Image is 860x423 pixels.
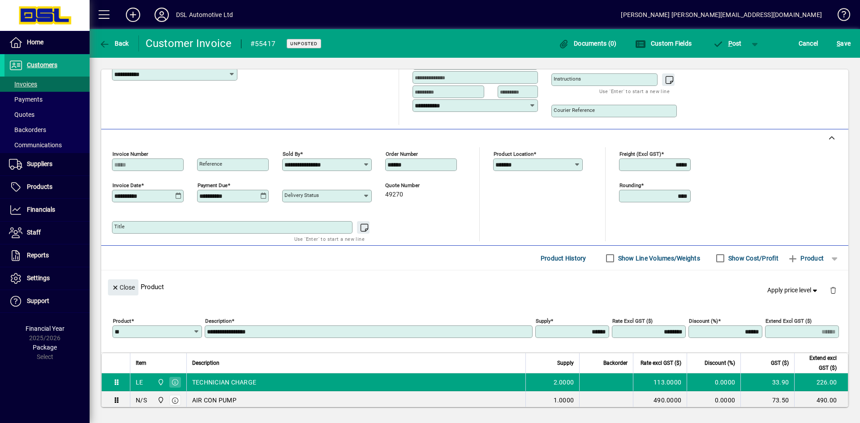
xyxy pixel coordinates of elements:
[4,267,90,290] a: Settings
[106,283,141,291] app-page-header-button: Close
[603,358,628,368] span: Backorder
[554,107,595,113] mat-label: Courier Reference
[112,280,135,295] span: Close
[783,250,828,266] button: Product
[192,396,236,405] span: AIR CON PUMP
[205,318,232,324] mat-label: Description
[108,279,138,295] button: Close
[147,7,176,23] button: Profile
[4,176,90,198] a: Products
[385,191,403,198] span: 49270
[554,396,574,405] span: 1.0000
[4,77,90,92] a: Invoices
[155,395,165,405] span: Central
[294,234,365,244] mat-hint: Use 'Enter' to start a new line
[136,396,147,405] div: N/S
[4,153,90,175] a: Suppliers
[9,126,46,133] span: Backorders
[822,286,844,294] app-page-header-button: Delete
[9,81,37,88] span: Invoices
[616,254,700,263] label: Show Line Volumes/Weights
[4,290,90,312] a: Support
[112,151,148,157] mat-label: Invoice number
[119,7,147,23] button: Add
[27,61,57,68] span: Customers
[27,229,41,236] span: Staff
[4,244,90,267] a: Reports
[4,122,90,137] a: Backorders
[90,35,139,51] app-page-header-button: Back
[9,96,43,103] span: Payments
[689,318,718,324] mat-label: Discount (%)
[536,318,550,324] mat-label: Supply
[4,92,90,107] a: Payments
[26,325,64,332] span: Financial Year
[556,35,619,51] button: Documents (0)
[537,250,590,266] button: Product History
[705,358,735,368] span: Discount (%)
[198,182,228,188] mat-label: Payment due
[101,270,848,303] div: Product
[27,183,52,190] span: Products
[799,36,818,51] span: Cancel
[27,252,49,259] span: Reports
[740,373,794,391] td: 33.90
[155,377,165,387] span: Central
[199,161,222,167] mat-label: Reference
[822,279,844,301] button: Delete
[192,378,256,387] span: TECHNICIAN CHARGE
[796,35,821,51] button: Cancel
[136,358,146,368] span: Item
[33,344,57,351] span: Package
[114,223,125,230] mat-label: Title
[146,36,232,51] div: Customer Invoice
[9,111,34,118] span: Quotes
[641,358,681,368] span: Rate excl GST ($)
[541,251,586,265] span: Product History
[554,76,581,82] mat-label: Instructions
[599,86,670,96] mat-hint: Use 'Enter' to start a new line
[176,8,233,22] div: DSL Automotive Ltd
[794,373,848,391] td: 226.00
[385,183,439,188] span: Quote number
[834,35,853,51] button: Save
[633,35,694,51] button: Custom Fields
[639,396,681,405] div: 490.0000
[740,391,794,409] td: 73.50
[713,40,742,47] span: ost
[708,35,746,51] button: Post
[27,38,43,46] span: Home
[794,391,848,409] td: 490.00
[639,378,681,387] div: 113.0000
[284,192,319,198] mat-label: Delivery status
[554,378,574,387] span: 2.0000
[771,358,789,368] span: GST ($)
[290,41,318,47] span: Unposted
[765,318,812,324] mat-label: Extend excl GST ($)
[4,137,90,153] a: Communications
[27,160,52,167] span: Suppliers
[4,222,90,244] a: Staff
[635,40,692,47] span: Custom Fields
[136,378,143,387] div: LE
[9,141,62,149] span: Communications
[4,107,90,122] a: Quotes
[687,391,740,409] td: 0.0000
[283,151,300,157] mat-label: Sold by
[621,8,822,22] div: [PERSON_NAME] [PERSON_NAME][EMAIL_ADDRESS][DOMAIN_NAME]
[192,358,219,368] span: Description
[113,318,131,324] mat-label: Product
[727,254,778,263] label: Show Cost/Profit
[250,37,276,51] div: #55417
[97,35,131,51] button: Back
[728,40,732,47] span: P
[619,151,661,157] mat-label: Freight (excl GST)
[612,318,653,324] mat-label: Rate excl GST ($)
[764,282,823,299] button: Apply price level
[837,40,840,47] span: S
[27,206,55,213] span: Financials
[99,40,129,47] span: Back
[494,151,533,157] mat-label: Product location
[386,151,418,157] mat-label: Order number
[837,36,851,51] span: ave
